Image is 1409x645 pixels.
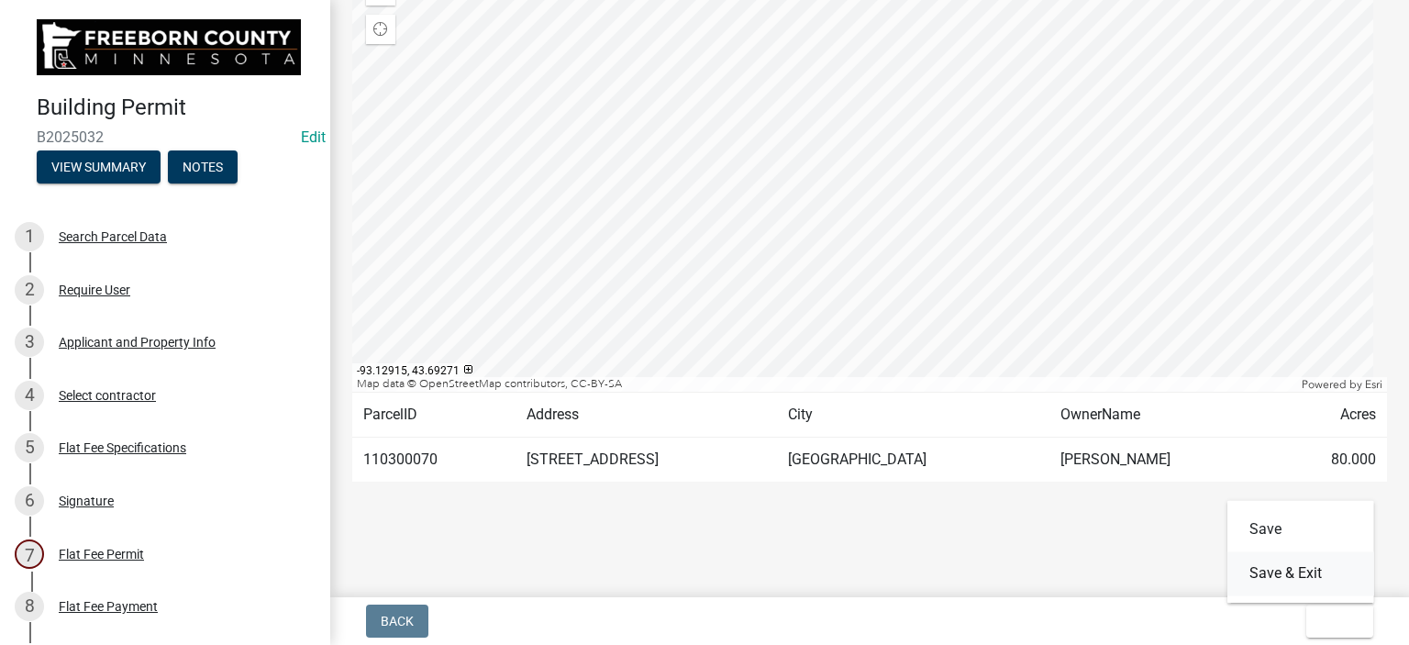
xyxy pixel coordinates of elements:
div: Require User [59,284,130,296]
wm-modal-confirm: Summary [37,161,161,175]
img: Freeborn County, Minnesota [37,19,301,75]
div: 4 [15,381,44,410]
td: 110300070 [352,438,516,483]
div: 8 [15,592,44,621]
h4: Building Permit [37,95,316,121]
div: 2 [15,275,44,305]
td: [STREET_ADDRESS] [516,438,777,483]
div: Signature [59,495,114,507]
td: City [777,393,1049,438]
div: Search Parcel Data [59,230,167,243]
div: Select contractor [59,389,156,402]
button: Notes [168,150,238,183]
span: Back [381,614,414,628]
div: Applicant and Property Info [59,336,216,349]
div: Map data © OpenStreetMap contributors, CC-BY-SA [352,377,1297,392]
div: Exit [1227,500,1374,603]
a: Edit [301,128,326,146]
td: Acres [1273,393,1387,438]
button: View Summary [37,150,161,183]
button: Save & Exit [1227,551,1374,595]
td: Address [516,393,777,438]
span: Exit [1321,614,1348,628]
div: 1 [15,222,44,251]
button: Back [366,605,428,638]
div: 7 [15,539,44,569]
div: 3 [15,328,44,357]
div: Flat Fee Payment [59,600,158,613]
div: 5 [15,433,44,462]
div: Flat Fee Permit [59,548,144,561]
span: B2025032 [37,128,294,146]
wm-modal-confirm: Edit Application Number [301,128,326,146]
wm-modal-confirm: Notes [168,161,238,175]
div: Flat Fee Specifications [59,441,186,454]
div: Find my location [366,15,395,44]
td: 80.000 [1273,438,1387,483]
td: ParcelID [352,393,516,438]
td: OwnerName [1049,393,1273,438]
a: Esri [1365,378,1382,391]
div: 6 [15,486,44,516]
td: [GEOGRAPHIC_DATA] [777,438,1049,483]
button: Exit [1306,605,1373,638]
button: Save [1227,507,1374,551]
div: Powered by [1297,377,1387,392]
td: [PERSON_NAME] [1049,438,1273,483]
